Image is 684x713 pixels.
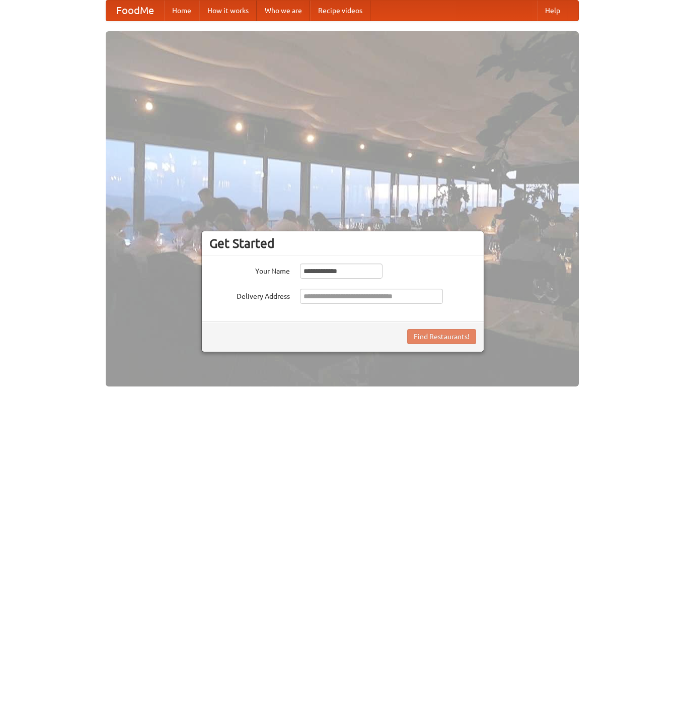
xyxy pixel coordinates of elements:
[209,236,476,251] h3: Get Started
[209,289,290,301] label: Delivery Address
[164,1,199,21] a: Home
[199,1,257,21] a: How it works
[310,1,370,21] a: Recipe videos
[407,329,476,344] button: Find Restaurants!
[257,1,310,21] a: Who we are
[209,264,290,276] label: Your Name
[537,1,568,21] a: Help
[106,1,164,21] a: FoodMe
